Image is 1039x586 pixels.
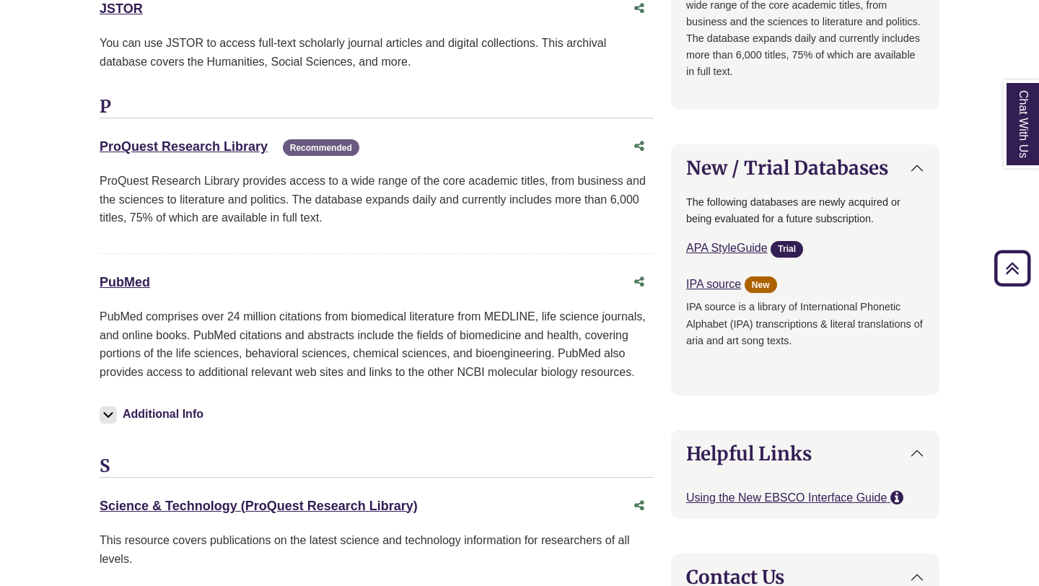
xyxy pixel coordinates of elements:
[100,97,654,118] h3: P
[686,278,741,290] a: IPA source
[100,499,418,513] a: Science & Technology (ProQuest Research Library)
[100,456,654,478] h3: S
[686,299,924,365] p: IPA source is a library of International Phonetic Alphabet (IPA) transcriptions & literal transla...
[100,531,654,568] p: This resource covers publications on the latest science and technology information for researcher...
[686,491,890,504] a: Using the New EBSCO Interface Guide
[100,275,150,289] a: PubMed
[771,241,803,258] span: Trial
[100,404,208,424] button: Additional Info
[672,145,939,191] button: New / Trial Databases
[686,242,768,254] a: APA StyleGuide
[100,1,143,16] a: JSTOR
[989,258,1035,278] a: Back to Top
[283,139,359,156] span: Recommended
[625,133,654,160] button: Share this database
[625,492,654,520] button: Share this database
[100,307,654,381] p: PubMed comprises over 24 million citations from biomedical literature from MEDLINE, life science ...
[100,172,654,227] p: ProQuest Research Library provides access to a wide range of the core academic titles, from busin...
[672,431,939,476] button: Helpful Links
[686,194,924,227] p: The following databases are newly acquired or being evaluated for a future subscription.
[100,34,654,71] p: You can use JSTOR to access full-text scholarly journal articles and digital collections. This ar...
[625,268,654,296] button: Share this database
[100,139,268,154] a: ProQuest Research Library
[745,276,777,293] span: New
